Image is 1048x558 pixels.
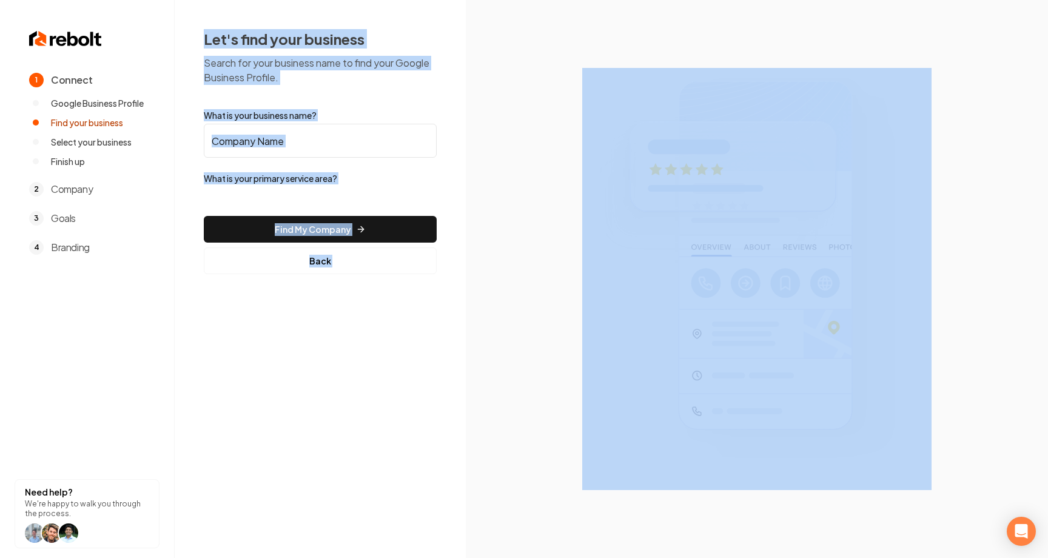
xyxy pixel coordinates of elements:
p: We're happy to walk you through the process. [25,499,149,519]
button: Find My Company [204,216,437,243]
span: Find your business [51,116,123,129]
img: help icon Will [42,523,61,543]
button: Need help?We're happy to walk you through the process.help icon Willhelp icon Willhelp icon arwin [15,479,160,548]
img: help icon arwin [59,523,78,543]
input: Company Name [204,124,437,158]
span: 2 [29,182,44,197]
p: Search for your business name to find your Google Business Profile. [204,56,437,85]
label: What is your primary service area? [204,172,437,184]
label: What is your business name? [204,109,437,121]
div: Open Intercom Messenger [1007,517,1036,546]
span: Select your business [51,136,132,148]
h2: Let's find your business [204,29,437,49]
span: Branding [51,240,90,255]
span: Connect [51,73,92,87]
button: Back [204,247,437,274]
span: Google Business Profile [51,97,144,109]
span: 4 [29,240,44,255]
span: Company [51,182,93,197]
img: Rebolt Logo [29,29,102,49]
strong: Need help? [25,486,73,497]
span: Finish up [51,155,85,167]
span: 3 [29,211,44,226]
span: 1 [29,73,44,87]
span: Goals [51,211,76,226]
img: Google Business Profile [582,68,932,490]
img: help icon Will [25,523,44,543]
